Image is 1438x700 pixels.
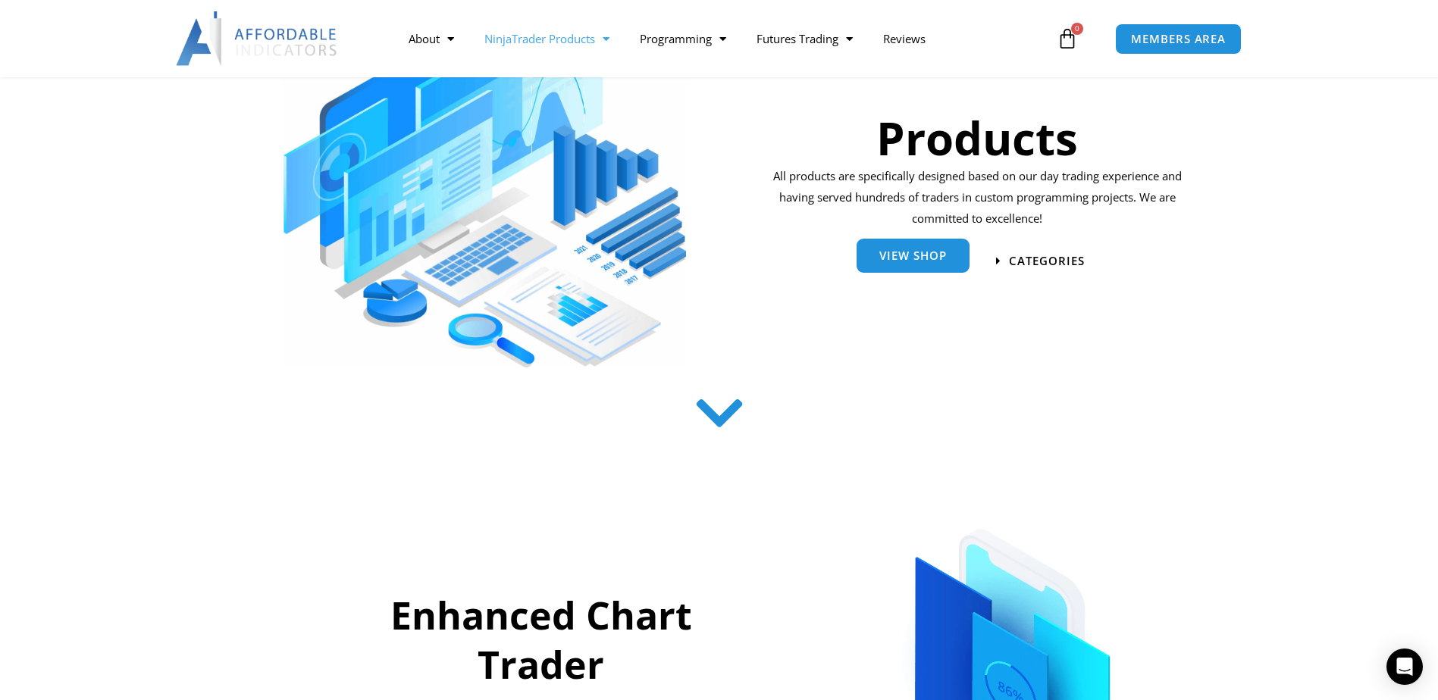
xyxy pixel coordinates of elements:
[868,21,941,56] a: Reviews
[176,11,339,66] img: LogoAI | Affordable Indicators – NinjaTrader
[625,21,741,56] a: Programming
[1034,17,1101,61] a: 0
[1386,648,1423,685] div: Open Intercom Messenger
[469,21,625,56] a: NinjaTrader Products
[768,166,1187,230] p: All products are specifically designed based on our day trading experience and having served hund...
[879,250,947,261] span: View Shop
[393,21,1053,56] nav: Menu
[857,239,970,273] a: View Shop
[327,591,756,689] h2: Enhanced Chart Trader
[1009,255,1085,267] span: categories
[1115,23,1242,55] a: MEMBERS AREA
[741,21,868,56] a: Futures Trading
[1071,23,1083,35] span: 0
[393,21,469,56] a: About
[768,106,1187,170] h1: Products
[996,255,1085,267] a: categories
[1131,33,1226,45] span: MEMBERS AREA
